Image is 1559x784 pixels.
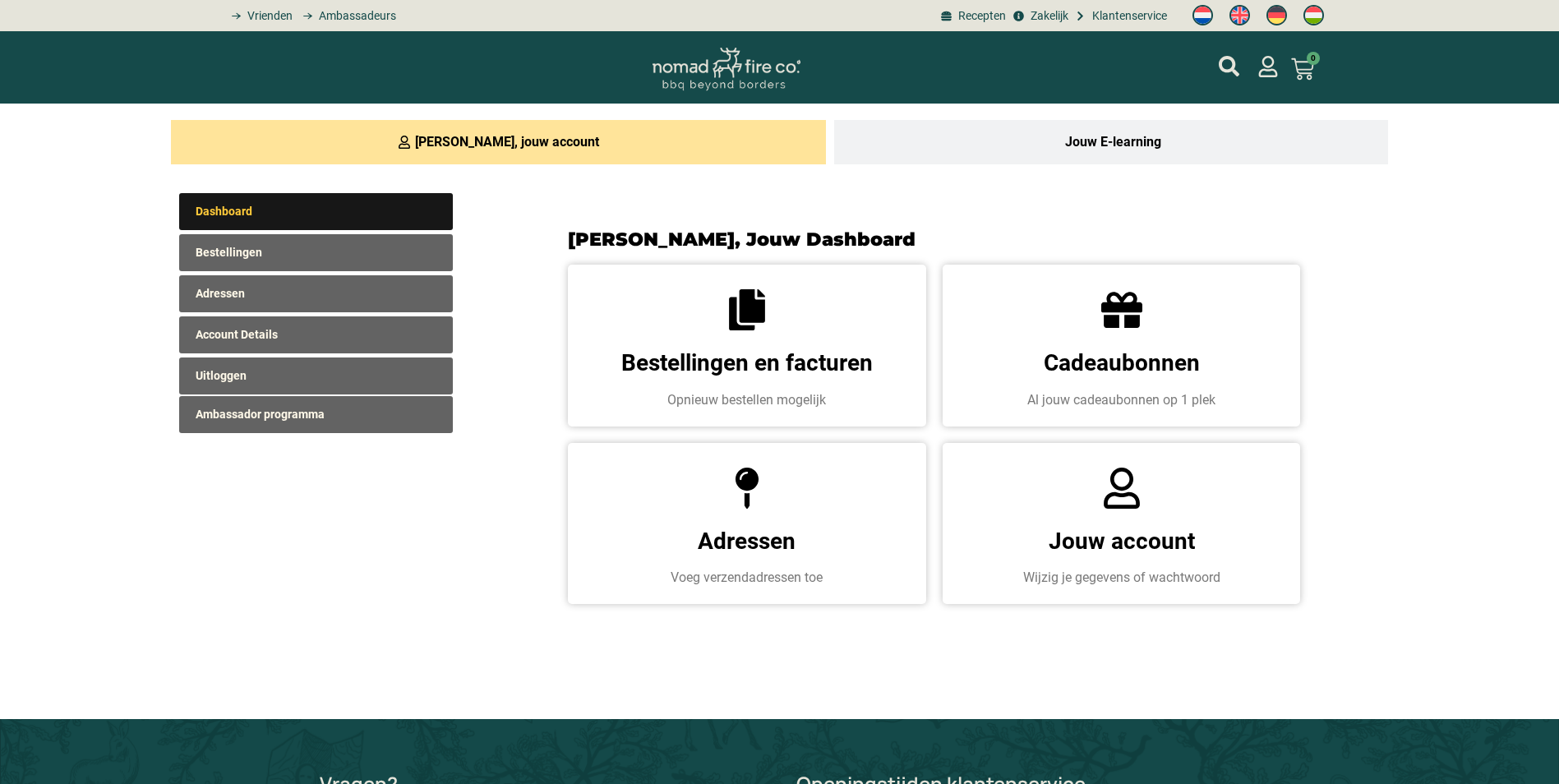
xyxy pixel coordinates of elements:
a: Bestellingen en facturen [621,349,873,376]
a: Bestellingen en facturen [726,289,768,330]
a: mijn account [1257,56,1279,77]
span: Jouw E-learning [1065,132,1161,152]
p: Al jouw cadeaubonnen op 1 plek [959,390,1285,410]
nav: Accountpagina's [179,181,479,448]
span: Klantenservice [1088,7,1167,25]
span: Vrienden [243,7,293,25]
a: Switch to Duits [1258,1,1295,30]
a: 0 [1271,48,1334,90]
a: mijn account [1219,56,1239,76]
a: Cadeaubonnen [1044,349,1200,376]
span: [PERSON_NAME], jouw account [415,132,599,152]
a: Uitloggen [179,357,453,394]
div: Tabs. Open items met enter of spatie, sluit af met escape en navigeer met de pijltoetsen. [171,120,1389,662]
h2: [PERSON_NAME], Jouw Dashboard [568,230,1364,248]
span: Ambassadeurs [315,7,396,25]
p: Opnieuw bestellen mogelijk [584,390,910,410]
img: Hongaars [1303,5,1324,25]
p: Voeg verzendadressen toe [584,568,910,588]
a: grill bill klantenservice [1072,7,1167,25]
img: Duits [1266,5,1287,25]
img: Engels [1229,5,1250,25]
a: Switch to Engels [1221,1,1258,30]
a: Bestellingen [179,234,453,271]
span: Recepten [954,7,1006,25]
a: Dashboard [179,193,453,230]
a: Account Details [179,316,453,353]
a: Switch to Hongaars [1295,1,1332,30]
img: Nomad Logo [653,48,800,91]
a: BBQ recepten [939,7,1006,25]
a: grill bill vrienden [226,7,293,25]
a: Adressen [698,528,796,555]
a: Adressen [726,468,768,509]
p: Wijzig je gegevens of wachtwoord [959,568,1285,588]
a: Ambassador programma [179,396,453,433]
span: 0 [1307,52,1320,65]
a: grill bill zakeljk [1010,7,1068,25]
img: Nederlands [1192,5,1213,25]
a: Cadeaubonnen [1101,289,1142,330]
a: grill bill ambassadors [297,7,395,25]
a: Jouw account [1101,468,1142,509]
a: Adressen [179,275,453,312]
a: Jouw account [1049,528,1195,555]
span: Zakelijk [1026,7,1068,25]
